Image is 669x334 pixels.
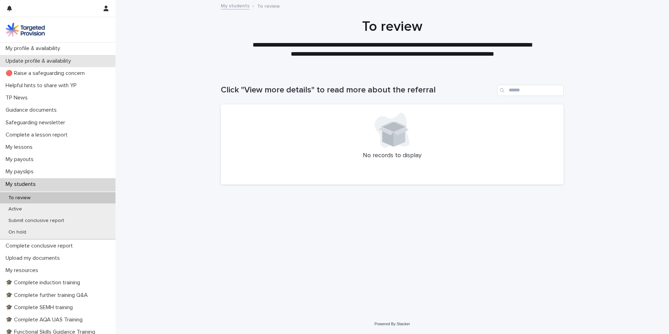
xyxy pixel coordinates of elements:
p: 🎓 Complete SEMH training [3,304,78,311]
input: Search [497,85,564,96]
p: My payslips [3,168,39,175]
p: 🔴 Raise a safeguarding concern [3,70,90,77]
p: My lessons [3,144,38,151]
p: My profile & availability [3,45,66,52]
p: Safeguarding newsletter [3,119,71,126]
h1: Click "View more details" to read more about the referral [221,85,494,95]
p: To review [257,2,280,9]
p: 🎓 Complete AQA UAS Training [3,316,88,323]
a: Powered By Stacker [374,322,410,326]
a: My students [221,1,249,9]
img: M5nRWzHhSzIhMunXDL62 [6,23,45,37]
p: Complete a lesson report [3,132,73,138]
p: 🎓 Complete further training Q&A [3,292,93,299]
h1: To review [221,18,564,35]
p: On hold [3,229,32,235]
p: Update profile & availability [3,58,77,64]
p: 🎓 Complete induction training [3,279,86,286]
p: TP News [3,95,33,101]
p: Upload my documents [3,255,65,262]
p: To review [3,195,36,201]
p: Guidance documents [3,107,62,113]
p: Submit conclusive report [3,218,70,224]
p: My resources [3,267,44,274]
p: No records to display [229,152,555,160]
p: Helpful hints to share with YP [3,82,82,89]
p: My students [3,181,41,188]
p: My payouts [3,156,39,163]
p: Active [3,206,28,212]
p: Complete conclusive report [3,243,78,249]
